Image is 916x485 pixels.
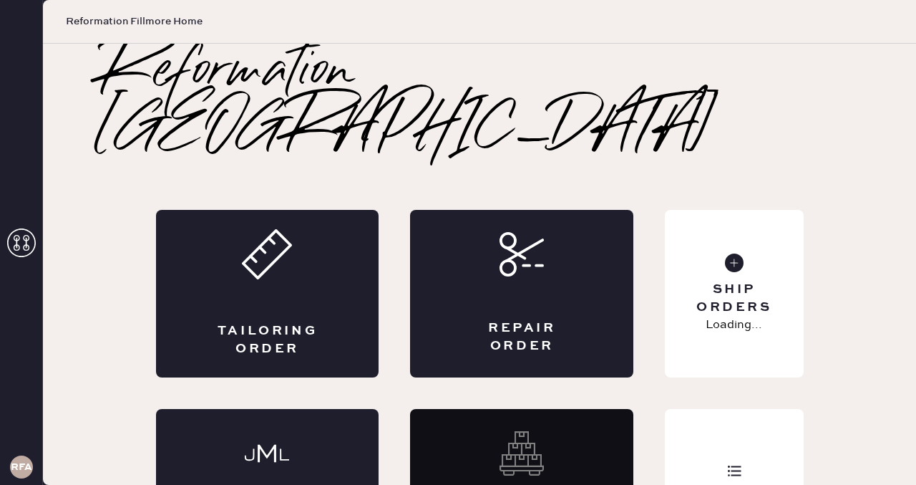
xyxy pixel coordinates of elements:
[66,14,203,29] span: Reformation Fillmore Home
[100,44,859,158] h2: Reformation [GEOGRAPHIC_DATA]
[467,320,576,355] div: Repair Order
[213,322,322,358] div: Tailoring Order
[11,462,32,472] h3: RFA
[676,281,791,317] div: Ship Orders
[706,317,762,334] p: Loading...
